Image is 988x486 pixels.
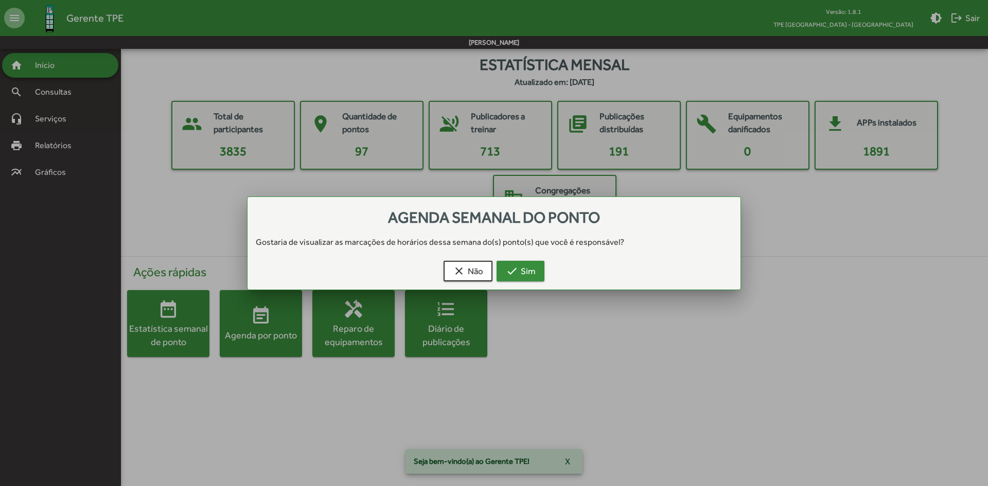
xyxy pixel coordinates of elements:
[506,262,535,280] span: Sim
[248,236,740,248] div: Gostaria de visualizar as marcações de horários dessa semana do(s) ponto(s) que você é responsável?
[506,265,518,277] mat-icon: check
[497,261,544,281] button: Sim
[453,262,483,280] span: Não
[453,265,465,277] mat-icon: clear
[388,208,600,226] span: Agenda semanal do ponto
[444,261,492,281] button: Não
